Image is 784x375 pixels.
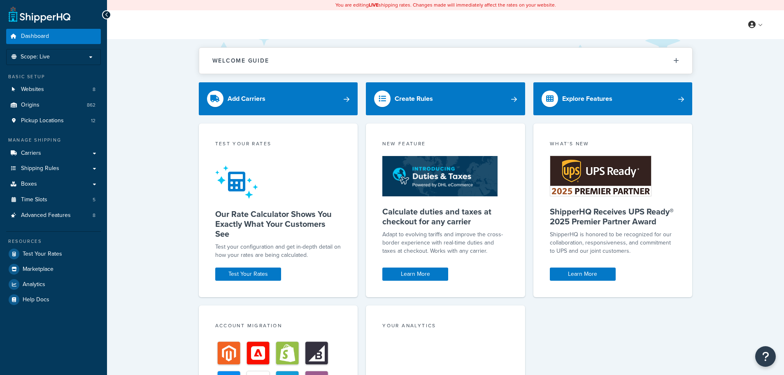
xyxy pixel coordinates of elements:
li: Origins [6,98,101,113]
span: 8 [93,212,95,219]
a: Marketplace [6,262,101,277]
li: Time Slots [6,192,101,207]
span: Shipping Rules [21,165,59,172]
a: Test Your Rates [6,247,101,261]
span: Origins [21,102,40,109]
span: 862 [87,102,95,109]
span: Boxes [21,181,37,188]
span: Analytics [23,281,45,288]
div: Account Migration [215,322,342,331]
a: Pickup Locations12 [6,113,101,128]
a: Boxes [6,177,101,192]
button: Welcome Guide [199,48,692,74]
span: 8 [93,86,95,93]
span: 12 [91,117,95,124]
span: Pickup Locations [21,117,64,124]
li: Advanced Features [6,208,101,223]
a: Websites8 [6,82,101,97]
span: Scope: Live [21,54,50,61]
div: Manage Shipping [6,137,101,144]
a: Test Your Rates [215,268,281,281]
h5: Calculate duties and taxes at checkout for any carrier [382,207,509,226]
h5: ShipperHQ Receives UPS Ready® 2025 Premier Partner Award [550,207,676,226]
div: Create Rules [395,93,433,105]
li: Websites [6,82,101,97]
span: Time Slots [21,196,47,203]
a: Explore Features [533,82,693,115]
a: Learn More [382,268,448,281]
a: Origins862 [6,98,101,113]
a: Advanced Features8 [6,208,101,223]
li: Pickup Locations [6,113,101,128]
a: Add Carriers [199,82,358,115]
div: Basic Setup [6,73,101,80]
span: Carriers [21,150,41,157]
span: Advanced Features [21,212,71,219]
a: Carriers [6,146,101,161]
div: Resources [6,238,101,245]
a: Dashboard [6,29,101,44]
h2: Welcome Guide [212,58,269,64]
div: Test your rates [215,140,342,149]
a: Shipping Rules [6,161,101,176]
a: Help Docs [6,292,101,307]
div: Your Analytics [382,322,509,331]
p: Adapt to evolving tariffs and improve the cross-border experience with real-time duties and taxes... [382,231,509,255]
span: Websites [21,86,44,93]
a: Analytics [6,277,101,292]
span: Dashboard [21,33,49,40]
div: What's New [550,140,676,149]
span: Marketplace [23,266,54,273]
span: Help Docs [23,296,49,303]
p: ShipperHQ is honored to be recognized for our collaboration, responsiveness, and commitment to UP... [550,231,676,255]
span: 5 [93,196,95,203]
div: New Feature [382,140,509,149]
a: Create Rules [366,82,525,115]
h5: Our Rate Calculator Shows You Exactly What Your Customers See [215,209,342,239]
button: Open Resource Center [755,346,776,367]
div: Explore Features [562,93,612,105]
span: Test Your Rates [23,251,62,258]
a: Learn More [550,268,616,281]
div: Add Carriers [228,93,265,105]
a: Time Slots5 [6,192,101,207]
b: LIVE [369,1,379,9]
div: Test your configuration and get in-depth detail on how your rates are being calculated. [215,243,342,259]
